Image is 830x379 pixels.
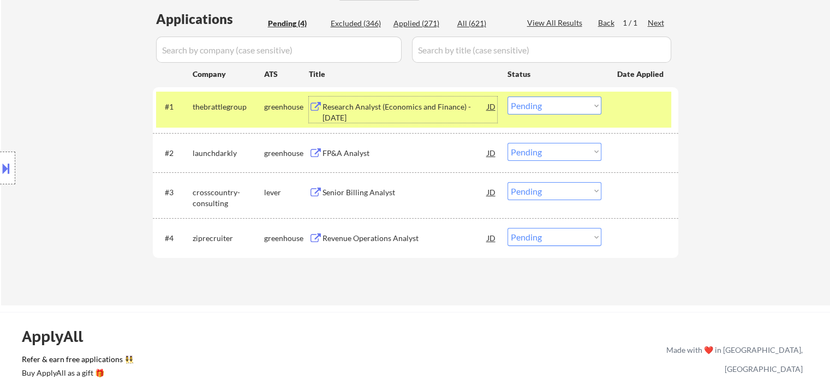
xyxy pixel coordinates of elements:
[623,17,648,28] div: 1 / 1
[264,187,309,198] div: lever
[309,69,497,80] div: Title
[22,369,131,377] div: Buy ApplyAll as a gift 🎁
[22,327,95,346] div: ApplyAll
[457,18,512,29] div: All (621)
[331,18,385,29] div: Excluded (346)
[323,101,487,123] div: Research Analyst (Economics and Finance) - [DATE]
[193,233,264,244] div: ziprecruiter
[648,17,665,28] div: Next
[486,228,497,248] div: JD
[662,340,803,378] div: Made with ❤️ in [GEOGRAPHIC_DATA], [GEOGRAPHIC_DATA]
[156,13,264,26] div: Applications
[323,148,487,159] div: FP&A Analyst
[264,148,309,159] div: greenhouse
[22,356,438,367] a: Refer & earn free applications 👯‍♀️
[527,17,586,28] div: View All Results
[264,101,309,112] div: greenhouse
[323,187,487,198] div: Senior Billing Analyst
[193,69,264,80] div: Company
[264,69,309,80] div: ATS
[193,187,264,208] div: crosscountry-consulting
[598,17,616,28] div: Back
[193,148,264,159] div: launchdarkly
[486,143,497,163] div: JD
[193,101,264,112] div: thebrattlegroup
[323,233,487,244] div: Revenue Operations Analyst
[264,233,309,244] div: greenhouse
[486,97,497,116] div: JD
[617,69,665,80] div: Date Applied
[393,18,448,29] div: Applied (271)
[268,18,323,29] div: Pending (4)
[507,64,601,83] div: Status
[156,37,402,63] input: Search by company (case sensitive)
[486,182,497,202] div: JD
[412,37,671,63] input: Search by title (case sensitive)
